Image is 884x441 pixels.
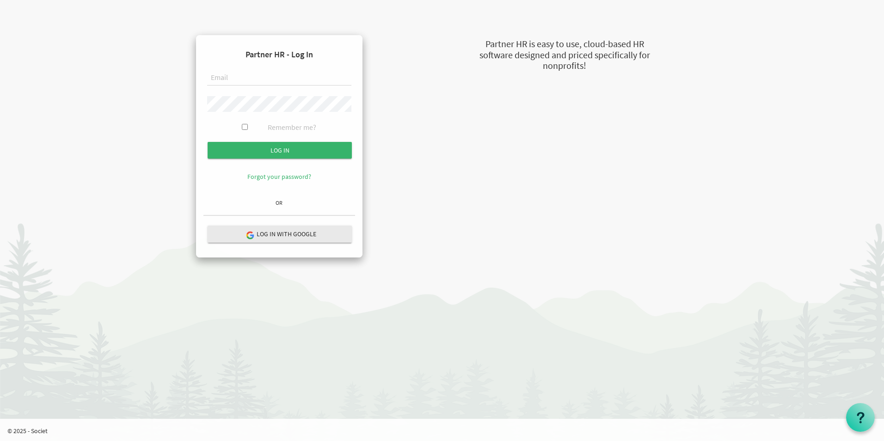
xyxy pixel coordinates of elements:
[433,37,696,51] div: Partner HR is easy to use, cloud-based HR
[246,231,254,239] img: google-logo.png
[203,200,355,206] h6: OR
[433,59,696,73] div: nonprofits!
[207,70,351,86] input: Email
[433,49,696,62] div: software designed and priced specifically for
[247,172,311,181] a: Forgot your password?
[208,142,352,159] input: Log in
[203,43,355,67] h4: Partner HR - Log In
[7,426,884,435] p: © 2025 - Societ
[208,226,352,243] button: Log in with Google
[268,122,316,133] label: Remember me?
